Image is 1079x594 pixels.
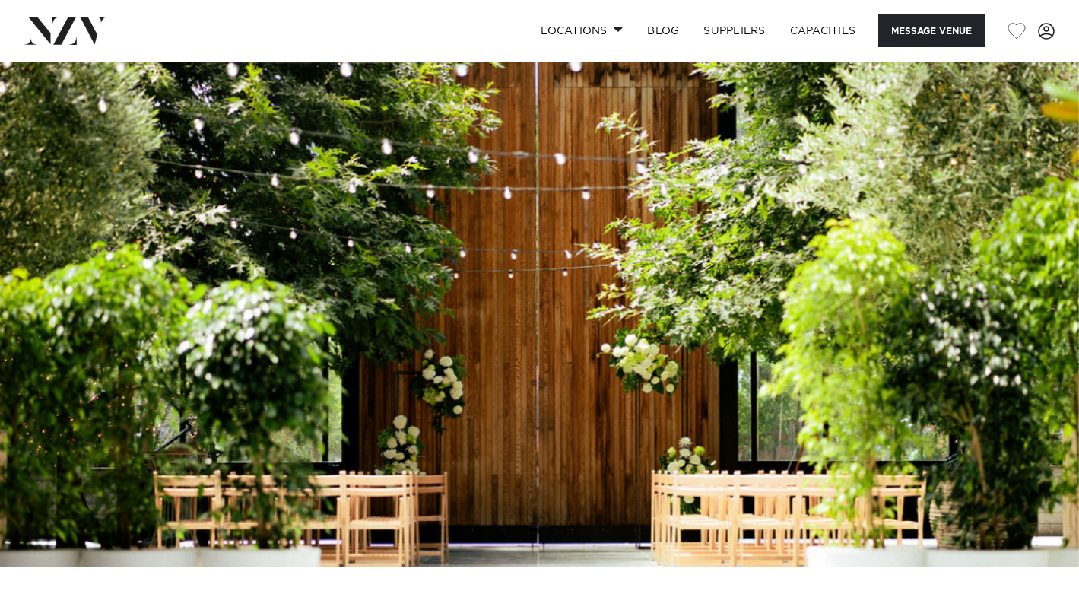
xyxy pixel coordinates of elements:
[24,17,107,44] img: nzv-logo.png
[691,14,777,47] a: SUPPLIERS
[778,14,868,47] a: Capacities
[878,14,985,47] button: Message Venue
[528,14,635,47] a: Locations
[635,14,691,47] a: BLOG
